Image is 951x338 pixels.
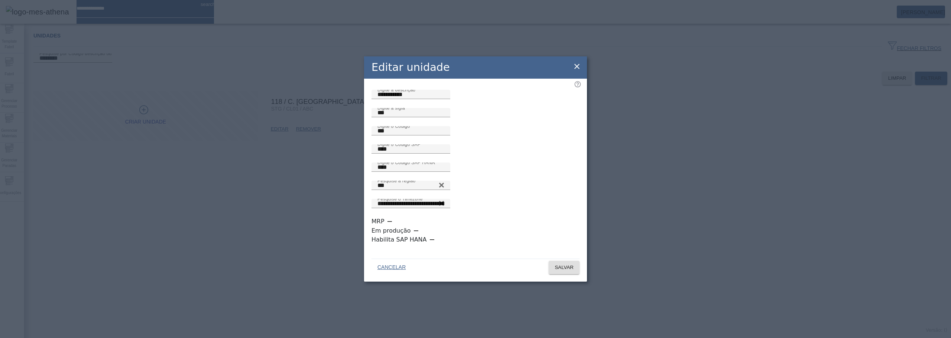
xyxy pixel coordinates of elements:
input: Number [377,199,444,208]
input: Number [377,181,444,190]
label: Habilita SAP HANA [371,235,428,244]
button: SALVAR [549,261,580,274]
label: MRP [371,217,386,226]
mat-label: Digite a sigla [377,105,405,110]
mat-label: Digite o Código [377,124,410,128]
h2: Editar unidade [371,59,450,75]
mat-label: Pesquise o Timezone [377,196,423,201]
mat-label: Digite o Código SAP [377,142,421,147]
mat-label: Digite a descrição [377,87,415,92]
label: Em produção [371,226,412,235]
button: CANCELAR [371,261,412,274]
span: SALVAR [555,264,574,271]
mat-label: Pesquise a região [377,178,415,183]
span: CANCELAR [377,264,406,271]
mat-label: Digite o Código SAP HANA [377,160,435,165]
